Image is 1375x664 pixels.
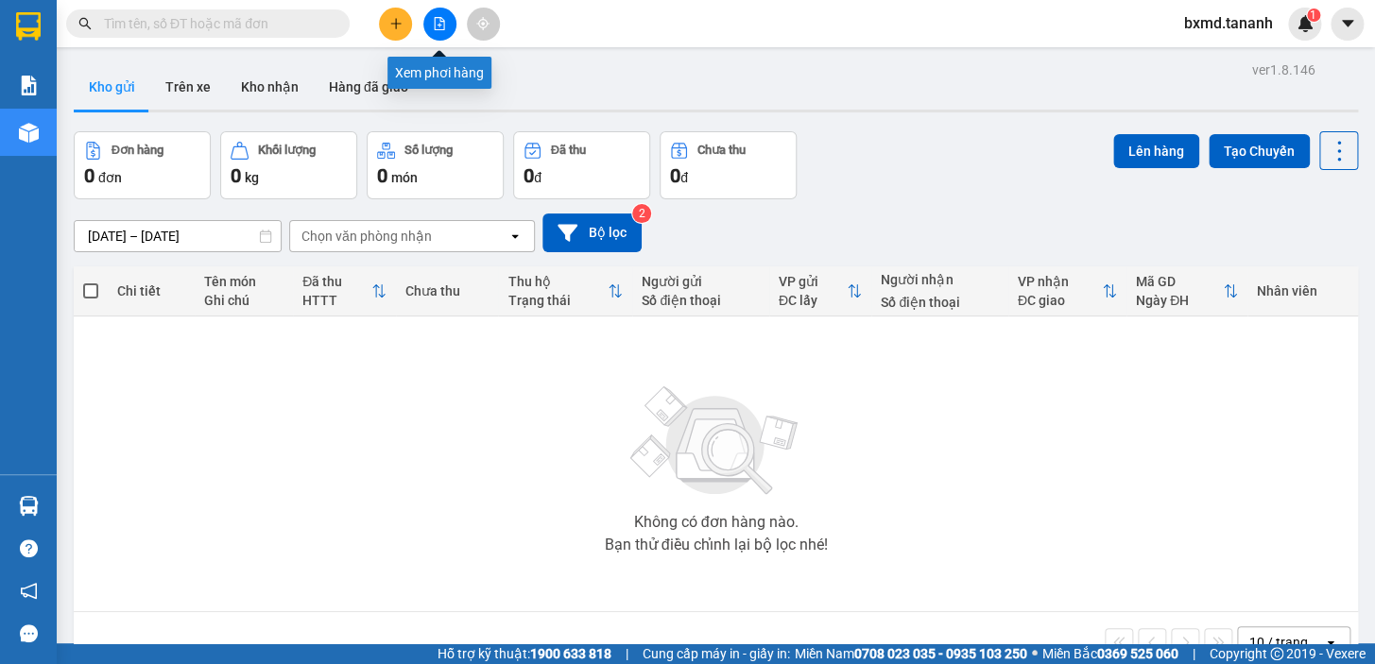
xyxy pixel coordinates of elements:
button: Đơn hàng0đơn [74,131,211,199]
div: 10 / trang [1249,633,1308,652]
svg: open [507,229,523,244]
span: 0 [84,164,95,187]
span: ⚪️ [1032,650,1038,657]
button: Chưa thu0đ [660,131,797,199]
div: Đơn hàng [112,144,163,157]
div: Đã thu [551,144,586,157]
button: Trên xe [150,64,226,110]
span: | [1193,643,1195,664]
span: copyright [1270,647,1283,660]
span: đ [534,170,541,185]
div: ver 1.8.146 [1252,60,1315,80]
button: Kho gửi [74,64,150,110]
span: message [20,624,38,642]
span: bxmd.tananh [1169,11,1288,35]
img: icon-new-feature [1297,15,1314,32]
button: Khối lượng0kg [220,131,357,199]
span: đ [680,170,688,185]
div: Không có đơn hàng nào. [633,515,798,530]
th: Toggle SortBy [1008,266,1126,316]
span: search [78,17,92,30]
span: notification [20,582,38,600]
span: | [626,643,628,664]
input: Tìm tên, số ĐT hoặc mã đơn [104,13,327,34]
button: Hàng đã giao [314,64,423,110]
div: Chọn văn phòng nhận [301,227,432,246]
th: Toggle SortBy [1126,266,1247,316]
div: VP gửi [779,274,848,289]
span: Hỗ trợ kỹ thuật: [438,643,611,664]
span: aim [476,17,490,30]
div: Đã thu [302,274,371,289]
input: Select a date range. [75,221,281,251]
div: ĐC lấy [779,293,848,308]
div: Khối lượng [258,144,316,157]
img: warehouse-icon [19,496,39,516]
div: Ngày ĐH [1136,293,1223,308]
div: Số điện thoại [642,293,759,308]
button: Số lượng0món [367,131,504,199]
img: solution-icon [19,76,39,95]
sup: 2 [632,204,651,223]
button: Bộ lọc [542,213,642,252]
span: kg [245,170,259,185]
div: Thu hộ [507,274,608,289]
th: Toggle SortBy [293,266,396,316]
div: VP nhận [1018,274,1102,289]
span: 1 [1310,9,1316,22]
strong: 0369 525 060 [1097,646,1178,661]
span: món [391,170,418,185]
sup: 1 [1307,9,1320,22]
th: Toggle SortBy [498,266,632,316]
span: 0 [670,164,680,187]
div: Số điện thoại [881,295,998,310]
span: caret-down [1339,15,1356,32]
div: Người gửi [642,274,759,289]
div: Người nhận [881,272,998,287]
strong: 1900 633 818 [530,646,611,661]
div: Nhân viên [1257,283,1349,298]
div: HTTT [302,293,371,308]
img: logo-vxr [16,12,41,41]
button: Tạo Chuyến [1209,134,1310,168]
span: Cung cấp máy in - giấy in: [643,643,790,664]
div: Tên món [204,274,284,289]
img: warehouse-icon [19,123,39,143]
span: 0 [377,164,387,187]
button: caret-down [1331,8,1364,41]
div: Chưa thu [697,144,746,157]
div: Trạng thái [507,293,608,308]
span: 0 [231,164,241,187]
svg: open [1323,635,1338,650]
span: Miền Bắc [1042,643,1178,664]
span: file-add [433,17,446,30]
div: Chi tiết [117,283,185,298]
div: Số lượng [404,144,453,157]
span: plus [389,17,403,30]
div: Ghi chú [204,293,284,308]
div: ĐC giao [1018,293,1102,308]
span: 0 [524,164,534,187]
span: đơn [98,170,122,185]
span: question-circle [20,539,38,557]
img: svg+xml;base64,PHN2ZyBjbGFzcz0ibGlzdC1wbHVnX19zdmciIHhtbG5zPSJodHRwOi8vd3d3LnczLm9yZy8yMDAwL3N2Zy... [621,375,810,507]
strong: 0708 023 035 - 0935 103 250 [854,646,1027,661]
button: aim [467,8,500,41]
div: Bạn thử điều chỉnh lại bộ lọc nhé! [604,537,827,553]
button: file-add [423,8,456,41]
button: Đã thu0đ [513,131,650,199]
th: Toggle SortBy [769,266,872,316]
button: Kho nhận [226,64,314,110]
div: Mã GD [1136,274,1223,289]
div: Chưa thu [405,283,490,298]
button: Lên hàng [1113,134,1199,168]
button: plus [379,8,412,41]
span: Miền Nam [795,643,1027,664]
